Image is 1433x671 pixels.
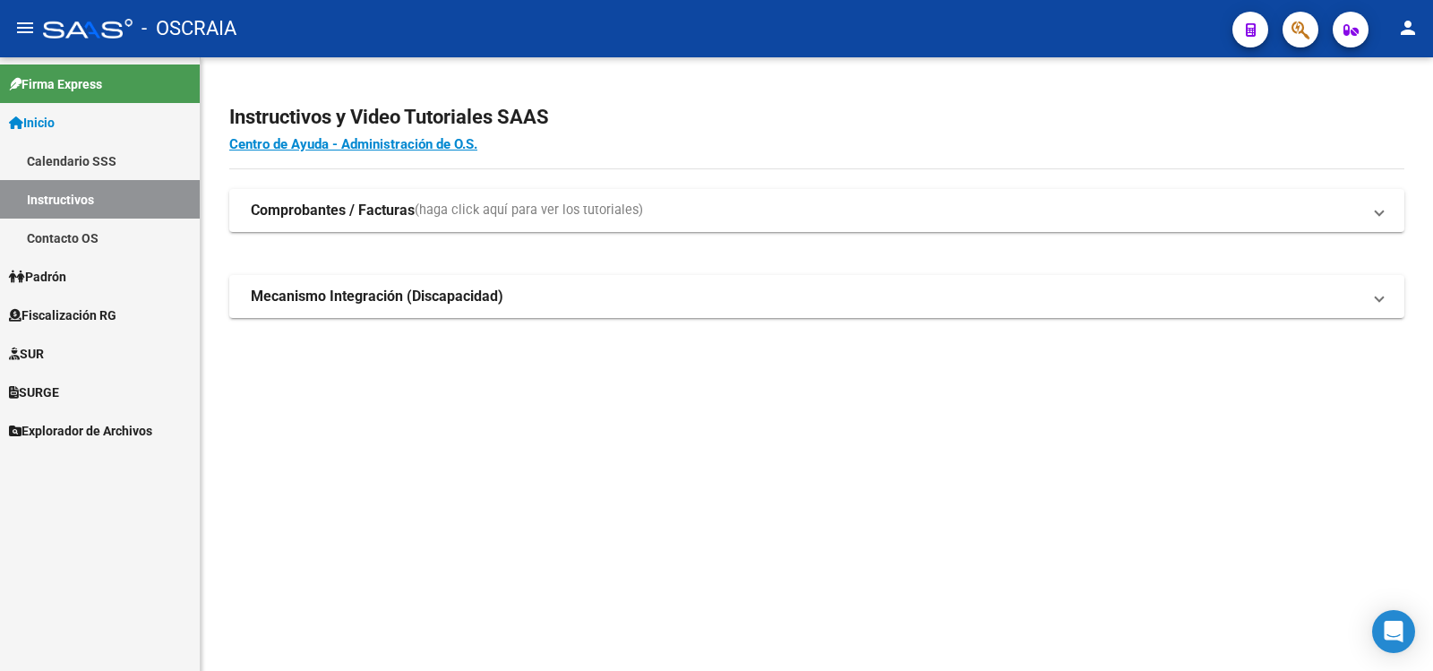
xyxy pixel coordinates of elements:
span: SUR [9,344,44,364]
h2: Instructivos y Video Tutoriales SAAS [229,100,1404,134]
span: Fiscalización RG [9,305,116,325]
strong: Mecanismo Integración (Discapacidad) [251,287,503,306]
strong: Comprobantes / Facturas [251,201,415,220]
span: Firma Express [9,74,102,94]
mat-icon: menu [14,17,36,39]
mat-expansion-panel-header: Comprobantes / Facturas(haga click aquí para ver los tutoriales) [229,189,1404,232]
div: Open Intercom Messenger [1372,610,1415,653]
span: (haga click aquí para ver los tutoriales) [415,201,643,220]
span: Explorador de Archivos [9,421,152,441]
a: Centro de Ayuda - Administración de O.S. [229,136,477,152]
span: Inicio [9,113,55,133]
span: Padrón [9,267,66,287]
mat-icon: person [1397,17,1419,39]
span: - OSCRAIA [142,9,236,48]
mat-expansion-panel-header: Mecanismo Integración (Discapacidad) [229,275,1404,318]
span: SURGE [9,383,59,402]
